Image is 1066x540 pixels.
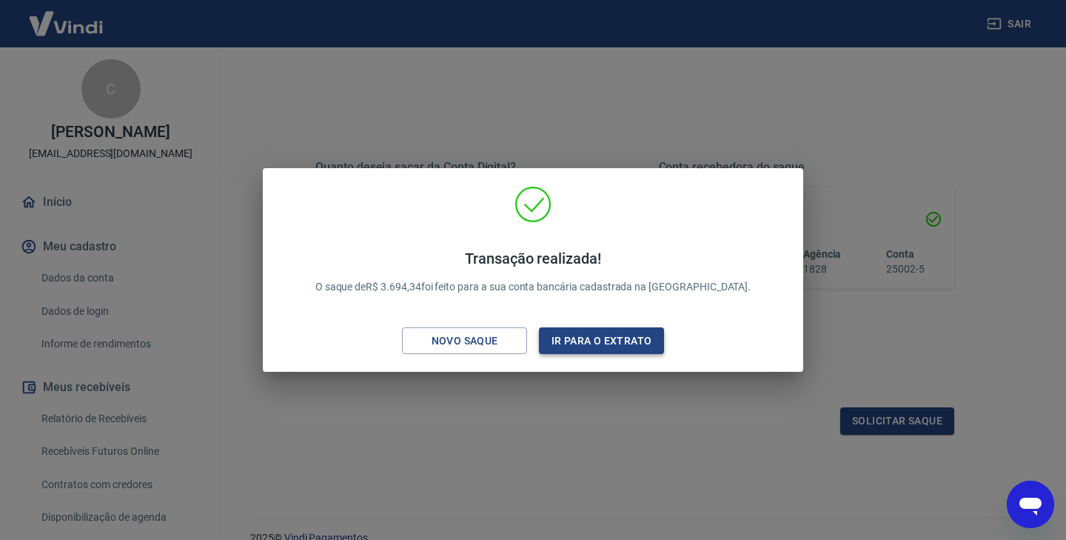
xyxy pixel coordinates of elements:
[414,332,516,350] div: Novo saque
[1007,481,1054,528] iframe: Botão para abrir a janela de mensagens
[315,250,751,267] h4: Transação realizada!
[539,327,664,355] button: Ir para o extrato
[402,327,527,355] button: Novo saque
[315,250,751,295] p: O saque de R$ 3.694,34 foi feito para a sua conta bancária cadastrada na [GEOGRAPHIC_DATA].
